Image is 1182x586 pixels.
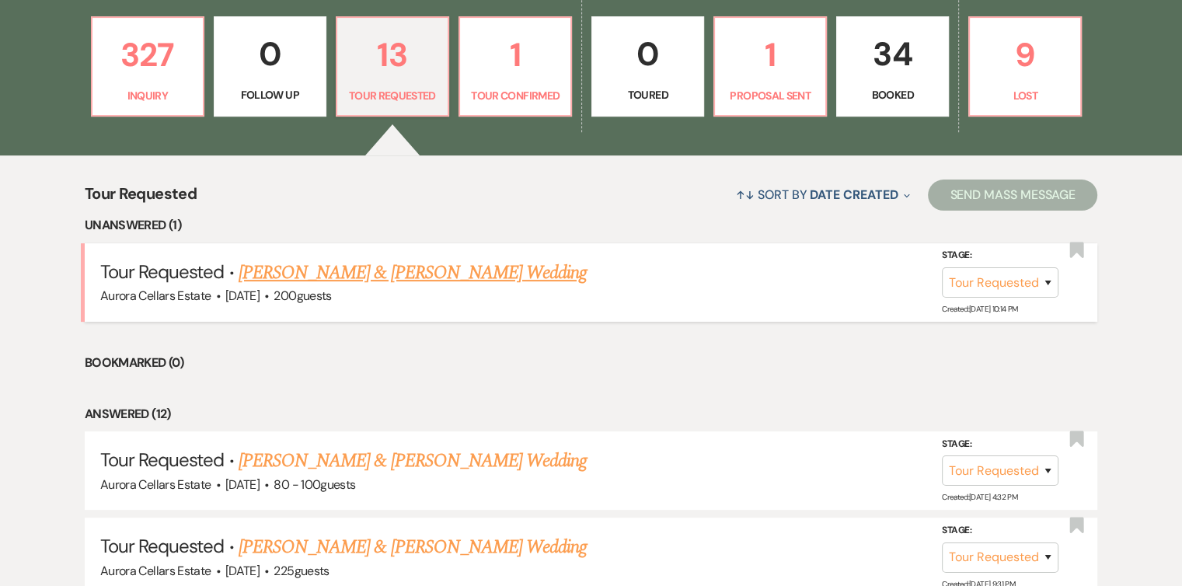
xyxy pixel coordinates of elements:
a: [PERSON_NAME] & [PERSON_NAME] Wedding [239,533,587,561]
span: Tour Requested [100,260,225,284]
p: 327 [102,29,194,81]
p: Inquiry [102,87,194,104]
span: Aurora Cellars Estate [100,476,211,493]
p: Tour Requested [347,87,438,104]
li: Bookmarked (0) [85,353,1097,373]
p: Tour Confirmed [469,87,561,104]
button: Send Mass Message [928,180,1097,211]
span: Aurora Cellars Estate [100,288,211,304]
p: 1 [724,29,816,81]
p: 34 [846,28,938,80]
p: Proposal Sent [724,87,816,104]
span: ↑↓ [736,187,755,203]
a: [PERSON_NAME] & [PERSON_NAME] Wedding [239,447,587,475]
p: 0 [224,28,316,80]
span: 80 - 100 guests [274,476,355,493]
label: Stage: [942,436,1058,453]
button: Sort By Date Created [730,174,916,215]
p: 9 [979,29,1071,81]
span: 200 guests [274,288,331,304]
span: 225 guests [274,563,329,579]
a: 0Toured [591,16,703,117]
a: 9Lost [968,16,1082,117]
span: [DATE] [225,476,260,493]
p: Booked [846,86,938,103]
a: [PERSON_NAME] & [PERSON_NAME] Wedding [239,259,587,287]
p: 0 [601,28,693,80]
span: [DATE] [225,288,260,304]
span: Date Created [810,187,898,203]
a: 1Proposal Sent [713,16,827,117]
a: 13Tour Requested [336,16,449,117]
p: Follow Up [224,86,316,103]
a: 327Inquiry [91,16,204,117]
a: 34Booked [836,16,948,117]
label: Stage: [942,247,1058,264]
p: 1 [469,29,561,81]
span: Tour Requested [100,534,225,558]
span: Tour Requested [100,448,225,472]
span: Aurora Cellars Estate [100,563,211,579]
span: Tour Requested [85,182,197,215]
p: 13 [347,29,438,81]
span: [DATE] [225,563,260,579]
label: Stage: [942,522,1058,539]
p: Toured [601,86,693,103]
p: Lost [979,87,1071,104]
span: Created: [DATE] 10:14 PM [942,304,1017,314]
li: Answered (12) [85,404,1097,424]
a: 0Follow Up [214,16,326,117]
a: 1Tour Confirmed [459,16,572,117]
span: Created: [DATE] 4:32 PM [942,492,1017,502]
li: Unanswered (1) [85,215,1097,235]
